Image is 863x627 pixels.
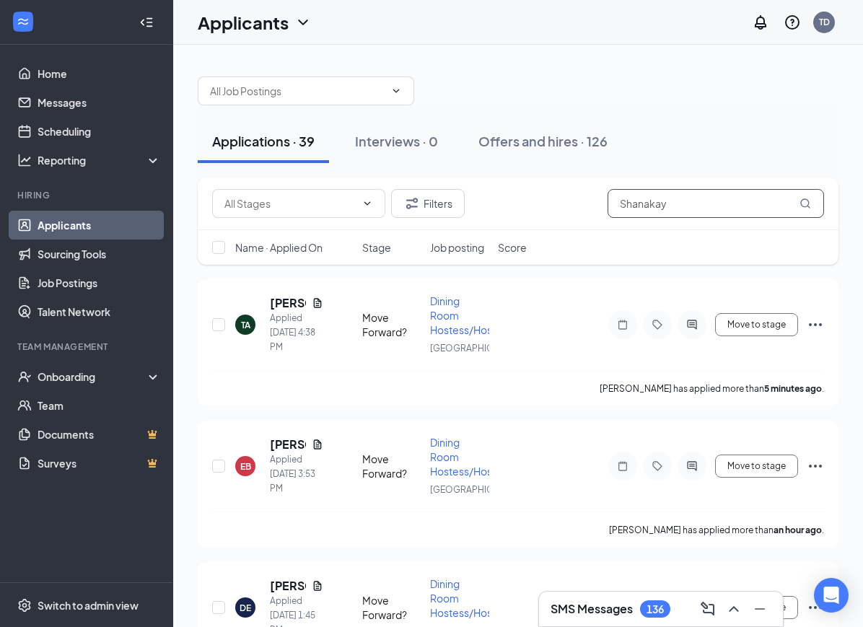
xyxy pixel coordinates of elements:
span: Score [498,240,527,255]
svg: ActiveChat [683,319,701,330]
div: Move Forward? [362,593,421,622]
span: Dining Room Hostess/Host [430,577,496,619]
svg: Notifications [752,14,769,31]
div: TA [241,319,250,331]
button: ChevronUp [722,597,745,621]
svg: MagnifyingGlass [800,198,811,209]
h5: [PERSON_NAME] [270,295,306,311]
span: Job posting [430,240,484,255]
svg: Minimize [751,600,768,618]
input: Search in applications [608,189,824,218]
a: Home [38,59,161,88]
svg: ChevronDown [362,198,373,209]
b: 5 minutes ago [764,383,822,394]
p: [PERSON_NAME] has applied more than . [600,382,824,395]
span: Dining Room Hostess/Host [430,436,496,478]
svg: Note [614,460,631,472]
svg: QuestionInfo [784,14,801,31]
svg: Note [614,319,631,330]
a: DocumentsCrown [38,420,161,449]
svg: ActiveChat [683,460,701,472]
div: Applications · 39 [212,132,315,150]
a: Team [38,391,161,420]
a: Applicants [38,211,161,240]
button: Minimize [748,597,771,621]
a: Scheduling [38,117,161,146]
a: Talent Network [38,297,161,326]
div: TD [819,16,830,28]
svg: Ellipses [807,599,824,616]
input: All Stages [224,196,356,211]
div: Hiring [17,189,158,201]
button: Move to stage [715,313,798,336]
span: [GEOGRAPHIC_DATA] [430,484,522,495]
div: 136 [647,603,664,615]
svg: Document [312,439,323,450]
span: [GEOGRAPHIC_DATA] [430,343,522,354]
span: Stage [362,240,391,255]
h5: [PERSON_NAME] [270,437,306,452]
input: All Job Postings [210,83,385,99]
div: Applied [DATE] 3:53 PM [270,452,323,496]
svg: Ellipses [807,457,824,475]
svg: Document [312,580,323,592]
div: Move Forward? [362,310,421,339]
div: Applied [DATE] 4:38 PM [270,311,323,354]
h1: Applicants [198,10,289,35]
svg: Ellipses [807,316,824,333]
span: Name · Applied On [235,240,323,255]
button: Move to stage [715,455,798,478]
a: Job Postings [38,268,161,297]
a: SurveysCrown [38,449,161,478]
p: [PERSON_NAME] has applied more than . [609,524,824,536]
b: an hour ago [774,525,822,535]
button: ComposeMessage [696,597,719,621]
svg: ChevronDown [390,85,402,97]
svg: WorkstreamLogo [16,14,30,29]
div: Onboarding [38,369,149,384]
div: Team Management [17,341,158,353]
div: Move Forward? [362,452,421,481]
svg: Tag [649,460,666,472]
div: Open Intercom Messenger [814,578,849,613]
a: Messages [38,88,161,117]
div: Switch to admin view [38,598,139,613]
button: Filter Filters [391,189,465,218]
svg: Collapse [139,15,154,30]
div: EB [240,460,251,473]
svg: ComposeMessage [699,600,717,618]
svg: ChevronUp [725,600,742,618]
h5: [PERSON_NAME] [270,578,306,594]
svg: Settings [17,598,32,613]
svg: ChevronDown [294,14,312,31]
svg: Filter [403,195,421,212]
h3: SMS Messages [551,601,633,617]
svg: Tag [649,319,666,330]
svg: Document [312,297,323,309]
div: Reporting [38,153,162,167]
span: Dining Room Hostess/Host [430,294,496,336]
div: Offers and hires · 126 [478,132,608,150]
svg: Analysis [17,153,32,167]
svg: UserCheck [17,369,32,384]
div: DE [240,602,251,614]
div: Interviews · 0 [355,132,438,150]
a: Sourcing Tools [38,240,161,268]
